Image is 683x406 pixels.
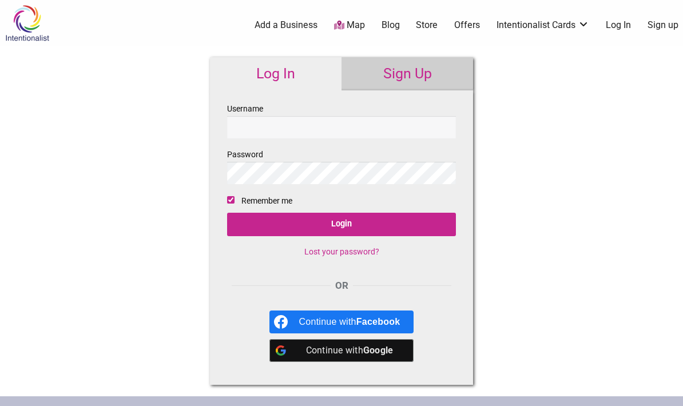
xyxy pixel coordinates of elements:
a: Store [416,19,438,31]
a: Lost your password? [304,247,379,256]
a: Continue with <b>Facebook</b> [269,311,414,333]
label: Username [227,102,456,138]
a: Intentionalist Cards [497,19,589,31]
input: Password [227,162,456,184]
a: Add a Business [255,19,317,31]
a: Log In [606,19,631,31]
a: Log In [210,57,341,90]
a: Map [334,19,365,32]
b: Google [363,345,394,356]
a: Offers [454,19,480,31]
label: Remember me [241,194,292,208]
a: Continue with <b>Google</b> [269,339,414,362]
div: Continue with [299,339,400,362]
input: Login [227,213,456,236]
input: Username [227,116,456,138]
a: Sign up [648,19,678,31]
a: Blog [382,19,400,31]
a: Sign Up [341,57,473,90]
label: Password [227,148,456,184]
div: OR [227,278,456,293]
b: Facebook [356,317,400,327]
div: Continue with [299,311,400,333]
